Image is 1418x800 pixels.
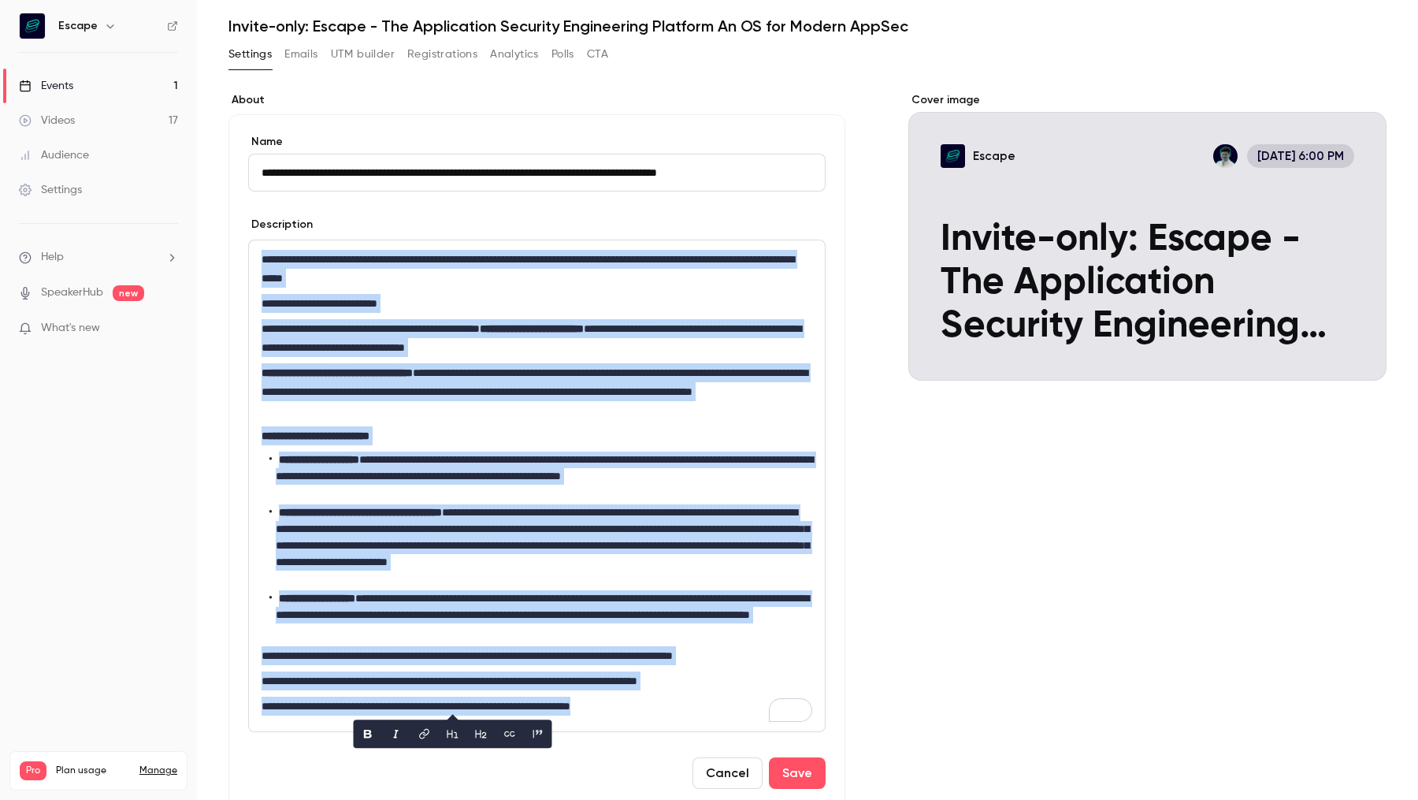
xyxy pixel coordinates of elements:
span: Plan usage [56,765,130,777]
div: Audience [19,147,89,163]
label: Description [248,217,313,233]
button: Registrations [407,42,477,67]
button: link [412,721,437,746]
div: Videos [19,113,75,128]
span: Help [41,249,64,266]
h6: Escape [58,18,98,34]
span: Pro [20,761,46,780]
button: Emails [284,42,317,67]
button: UTM builder [331,42,395,67]
button: Settings [228,42,272,67]
span: new [113,285,144,301]
div: editor [249,240,825,731]
button: bold [355,721,380,746]
button: blockquote [525,721,551,746]
div: Events [19,78,73,94]
button: Polls [551,42,574,67]
label: Name [248,134,826,150]
button: Cancel [692,757,763,789]
iframe: Noticeable Trigger [159,322,178,336]
li: help-dropdown-opener [19,249,178,266]
button: Analytics [490,42,539,67]
span: What's new [41,320,100,337]
div: To enrich screen reader interactions, please activate Accessibility in Grammarly extension settings [249,240,825,731]
h1: Invite-only: Escape - The Application Security Engineering Platform An OS for Modern AppSec [228,17,1386,35]
section: Cover image [908,92,1386,381]
label: Cover image [908,92,1386,108]
a: SpeakerHub [41,285,103,301]
button: CTA [587,42,608,67]
div: Settings [19,182,82,198]
label: About [228,92,845,108]
button: italic [384,721,409,746]
a: Manage [139,765,177,777]
button: Save [769,757,826,789]
section: description [248,240,826,732]
img: Escape [20,13,45,39]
